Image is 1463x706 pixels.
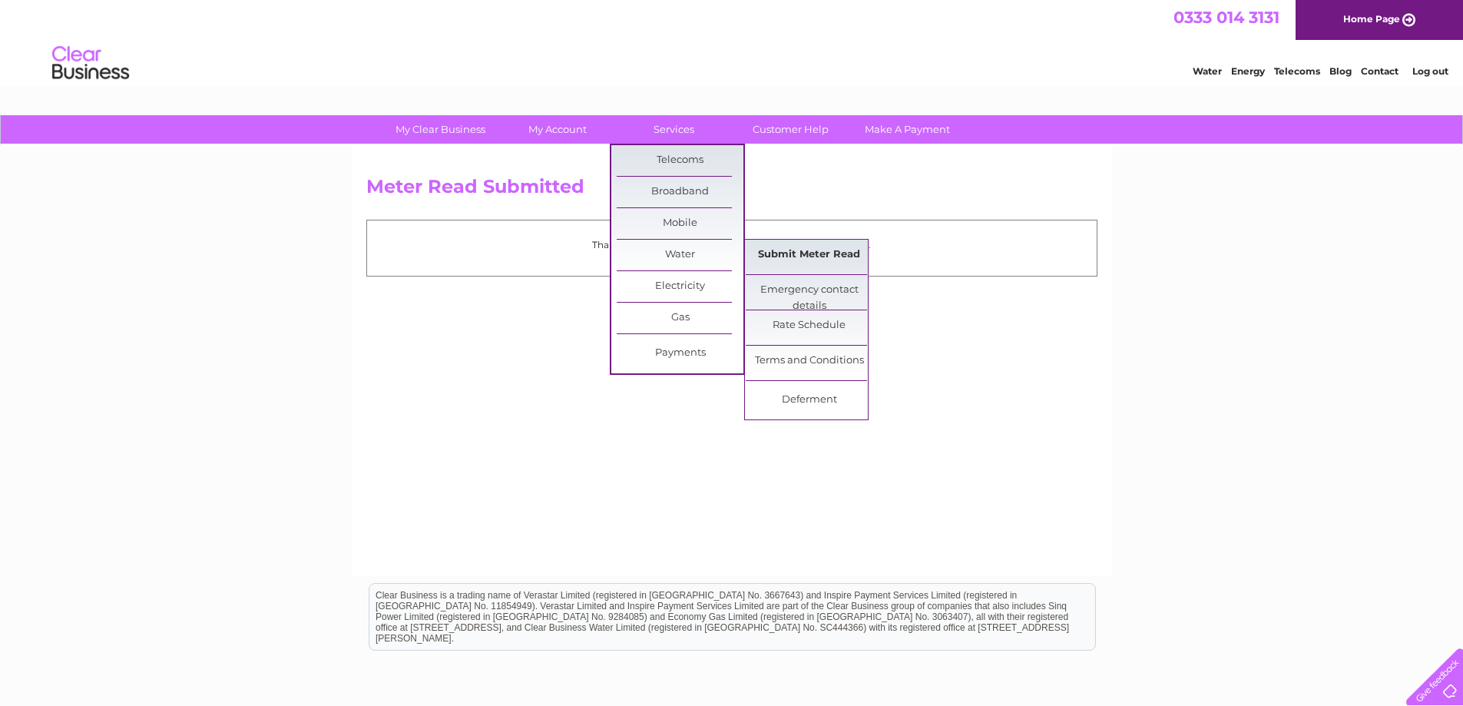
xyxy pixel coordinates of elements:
p: Thank you for your time, your meter read has been received. [375,237,1089,252]
a: Electricity [617,271,743,302]
a: Water [1193,65,1222,77]
a: Payments [617,338,743,369]
a: Submit Meter Read [746,240,872,270]
a: Rate Schedule [746,310,872,341]
h2: Meter Read Submitted [366,176,1097,205]
a: My Clear Business [377,115,504,144]
div: Clear Business is a trading name of Verastar Limited (registered in [GEOGRAPHIC_DATA] No. 3667643... [369,8,1095,75]
a: Terms and Conditions [746,346,872,376]
a: Make A Payment [844,115,971,144]
a: Energy [1231,65,1265,77]
a: Mobile [617,208,743,239]
a: Customer Help [727,115,854,144]
a: 0333 014 3131 [1173,8,1279,27]
a: Broadband [617,177,743,207]
a: Blog [1329,65,1352,77]
a: Telecoms [1274,65,1320,77]
a: Services [611,115,737,144]
a: Emergency contact details [746,275,872,306]
a: My Account [494,115,621,144]
a: Water [617,240,743,270]
a: Telecoms [617,145,743,176]
a: Log out [1412,65,1448,77]
a: Contact [1361,65,1398,77]
a: Deferment [746,385,872,416]
a: Gas [617,303,743,333]
img: logo.png [51,40,130,87]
